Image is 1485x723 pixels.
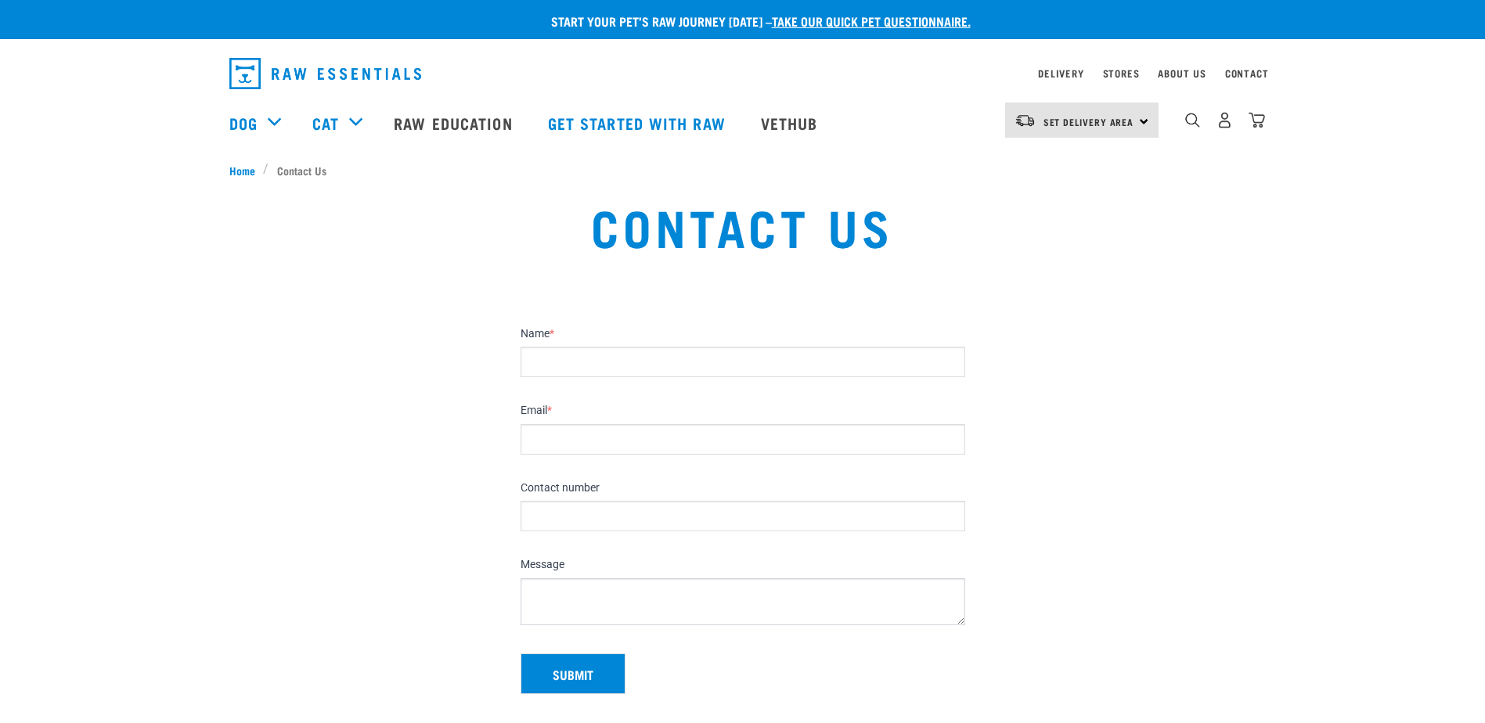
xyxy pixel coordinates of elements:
label: Message [521,558,965,572]
a: Raw Education [378,92,532,154]
img: home-icon-1@2x.png [1185,113,1200,128]
a: About Us [1158,70,1206,76]
img: user.png [1216,112,1233,128]
a: take our quick pet questionnaire. [772,17,971,24]
img: home-icon@2x.png [1249,112,1265,128]
a: Get started with Raw [532,92,745,154]
a: Home [229,162,264,178]
span: Set Delivery Area [1043,119,1134,124]
label: Name [521,327,965,341]
a: Vethub [745,92,838,154]
label: Contact number [521,481,965,495]
a: Dog [229,111,258,135]
span: Home [229,162,255,178]
nav: breadcrumbs [229,162,1256,178]
a: Cat [312,111,339,135]
img: Raw Essentials Logo [229,58,421,89]
button: Submit [521,653,625,694]
img: van-moving.png [1015,113,1036,128]
a: Delivery [1038,70,1083,76]
h1: Contact Us [276,197,1209,254]
label: Email [521,404,965,418]
nav: dropdown navigation [217,52,1269,95]
a: Contact [1225,70,1269,76]
a: Stores [1103,70,1140,76]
